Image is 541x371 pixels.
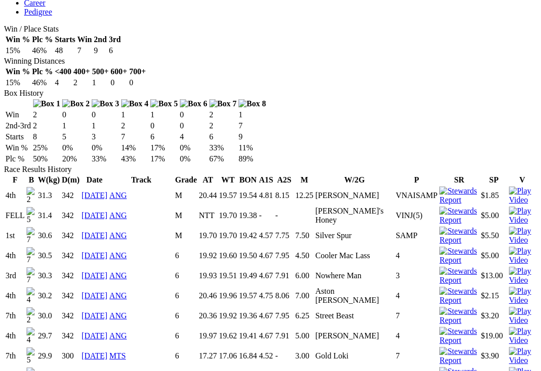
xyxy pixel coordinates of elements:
[509,307,535,325] img: Play Video
[395,266,438,285] td: 3
[5,143,32,153] td: Win %
[275,246,294,265] td: 7.95
[61,246,80,265] td: 342
[509,236,535,244] a: View replay
[82,251,108,260] a: [DATE]
[109,351,126,360] a: MTS
[439,187,478,205] img: Stewards Report
[480,306,507,325] td: $3.20
[258,346,274,365] td: 4.52
[238,306,257,325] td: 19.36
[218,246,237,265] td: 19.60
[439,267,478,285] img: Stewards Report
[121,121,149,131] td: 2
[109,291,127,300] a: ANG
[54,35,76,45] th: Starts
[295,326,314,345] td: 5.00
[439,207,478,225] img: Stewards Report
[238,186,257,205] td: 19.54
[315,206,394,225] td: [PERSON_NAME]'s Honey
[91,110,120,120] td: 0
[61,206,80,225] td: 342
[218,186,237,205] td: 19.57
[110,67,128,77] th: 600+
[61,346,80,365] td: 300
[480,206,507,225] td: $5.00
[4,25,537,34] div: Win / Place Stats
[62,99,90,108] img: Box 2
[198,226,217,245] td: 19.70
[77,35,92,45] th: Win
[179,143,208,153] td: 0%
[439,307,478,325] img: Stewards Report
[258,306,274,325] td: 4.67
[258,226,274,245] td: 4.57
[5,346,25,365] td: 7th
[439,175,479,185] th: SR
[174,226,197,245] td: M
[5,67,31,77] th: Win %
[508,175,536,185] th: V
[395,346,438,365] td: 7
[275,226,294,245] td: 7.75
[275,326,294,345] td: 7.91
[32,46,53,56] td: 46%
[209,99,237,108] img: Box 7
[32,35,53,45] th: Plc %
[480,186,507,205] td: $1.85
[180,99,207,108] img: Box 6
[27,187,36,204] img: 2
[5,35,31,45] th: Win %
[315,226,394,245] td: Silver Spur
[5,206,25,225] td: FELL
[62,143,90,153] td: 0%
[5,132,32,142] td: Starts
[109,251,127,260] a: ANG
[275,346,294,365] td: -
[27,347,36,364] img: 5
[395,246,438,265] td: 4
[179,154,208,164] td: 0%
[82,231,108,240] a: [DATE]
[150,110,178,120] td: 1
[480,346,507,365] td: $3.90
[27,207,36,224] img: 5
[295,346,314,365] td: 3.00
[480,286,507,305] td: $2.15
[5,326,25,345] td: 4th
[218,226,237,245] td: 19.70
[73,67,91,77] th: 400+
[150,132,178,142] td: 6
[61,326,80,345] td: 342
[82,211,108,220] a: [DATE]
[509,316,535,324] a: View replay
[26,175,36,185] th: B
[258,266,274,285] td: 4.67
[4,57,537,66] div: Winning Distances
[109,175,173,185] th: Track
[258,186,274,205] td: 4.81
[509,196,535,204] a: View replay
[61,186,80,205] td: 342
[295,175,314,185] th: M
[509,287,535,305] img: Play Video
[61,266,80,285] td: 342
[480,246,507,265] td: $5.00
[218,346,237,365] td: 17.06
[62,121,90,131] td: 1
[198,306,217,325] td: 20.36
[174,246,197,265] td: 6
[509,336,535,344] a: View replay
[209,154,237,164] td: 67%
[315,186,394,205] td: [PERSON_NAME]
[27,327,36,344] img: 4
[82,351,108,360] a: [DATE]
[121,99,149,108] img: Box 4
[27,287,36,304] img: 4
[129,78,146,88] td: 0
[218,206,237,225] td: 19.70
[509,207,535,225] img: Play Video
[54,46,76,56] td: 48
[179,110,208,120] td: 0
[150,143,178,153] td: 17%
